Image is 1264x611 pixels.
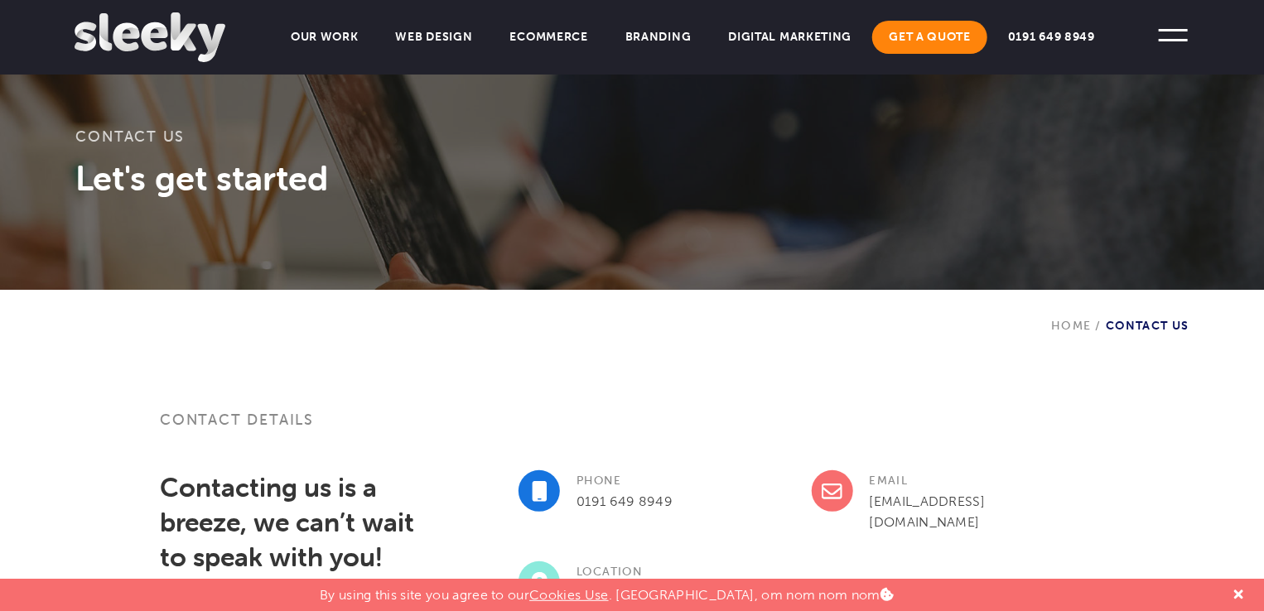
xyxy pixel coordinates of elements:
a: Home [1051,319,1092,333]
img: mobile-solid.svg [532,481,548,502]
a: Get A Quote [872,21,987,54]
a: Web Design [379,21,490,54]
h1: Contact Us [75,128,1189,157]
a: 0191 649 8949 [577,493,673,509]
h3: Contact details [160,410,1104,450]
a: Branding [609,21,708,54]
img: envelope-regular.svg [822,481,842,502]
a: Cookies Use [529,587,609,603]
img: location-dot-solid.svg [532,572,548,593]
a: [EMAIL_ADDRESS][DOMAIN_NAME] [870,493,986,530]
h3: Phone [519,470,782,491]
h3: Location [519,561,782,582]
a: Digital Marketing [712,21,869,54]
a: 0191 649 8949 [991,21,1112,54]
h3: Email [812,470,1075,491]
img: Sleeky Web Design Newcastle [75,12,225,62]
span: / [1092,319,1106,333]
a: Our Work [274,21,375,54]
a: Ecommerce [494,21,605,54]
h3: Let's get started [75,157,1189,199]
p: By using this site you agree to our . [GEOGRAPHIC_DATA], om nom nom nom [320,579,894,603]
div: Contact Us [1051,290,1189,333]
